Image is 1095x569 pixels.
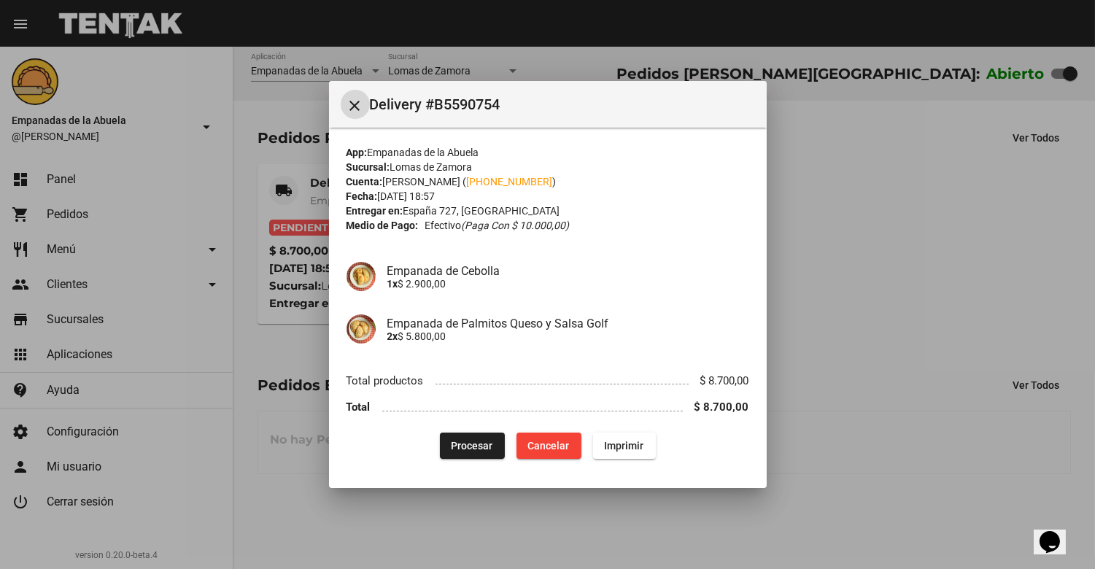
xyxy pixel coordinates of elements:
[605,440,644,452] span: Imprimir
[387,278,749,290] p: $ 2.900,00
[387,330,398,342] b: 2x
[347,205,403,217] strong: Entregar en:
[347,176,383,187] strong: Cuenta:
[347,174,749,189] div: [PERSON_NAME] ( )
[387,264,749,278] h4: Empanada de Cebolla
[452,440,493,452] span: Procesar
[1034,511,1080,554] iframe: chat widget
[347,394,749,421] li: Total $ 8.700,00
[387,317,749,330] h4: Empanada de Palmitos Queso y Salsa Golf
[347,189,749,204] div: [DATE] 18:57
[347,367,749,394] li: Total productos $ 8.700,00
[370,93,755,116] span: Delivery #B5590754
[467,176,553,187] a: [PHONE_NUMBER]
[347,161,390,173] strong: Sucursal:
[347,262,376,291] img: 4c2ccd53-78ad-4b11-8071-b758d1175bd1.jpg
[528,440,570,452] span: Cancelar
[341,90,370,119] button: Cerrar
[347,160,749,174] div: Lomas de Zamora
[387,278,398,290] b: 1x
[347,145,749,160] div: Empanadas de la Abuela
[425,218,569,233] span: Efectivo
[593,433,656,459] button: Imprimir
[387,330,749,342] p: $ 5.800,00
[347,97,364,115] mat-icon: Cerrar
[440,433,505,459] button: Procesar
[347,190,378,202] strong: Fecha:
[347,204,749,218] div: España 727, [GEOGRAPHIC_DATA]
[347,314,376,344] img: 23889947-f116-4e8f-977b-138207bb6e24.jpg
[347,218,419,233] strong: Medio de Pago:
[347,147,368,158] strong: App:
[461,220,569,231] i: (Paga con $ 10.000,00)
[516,433,581,459] button: Cancelar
